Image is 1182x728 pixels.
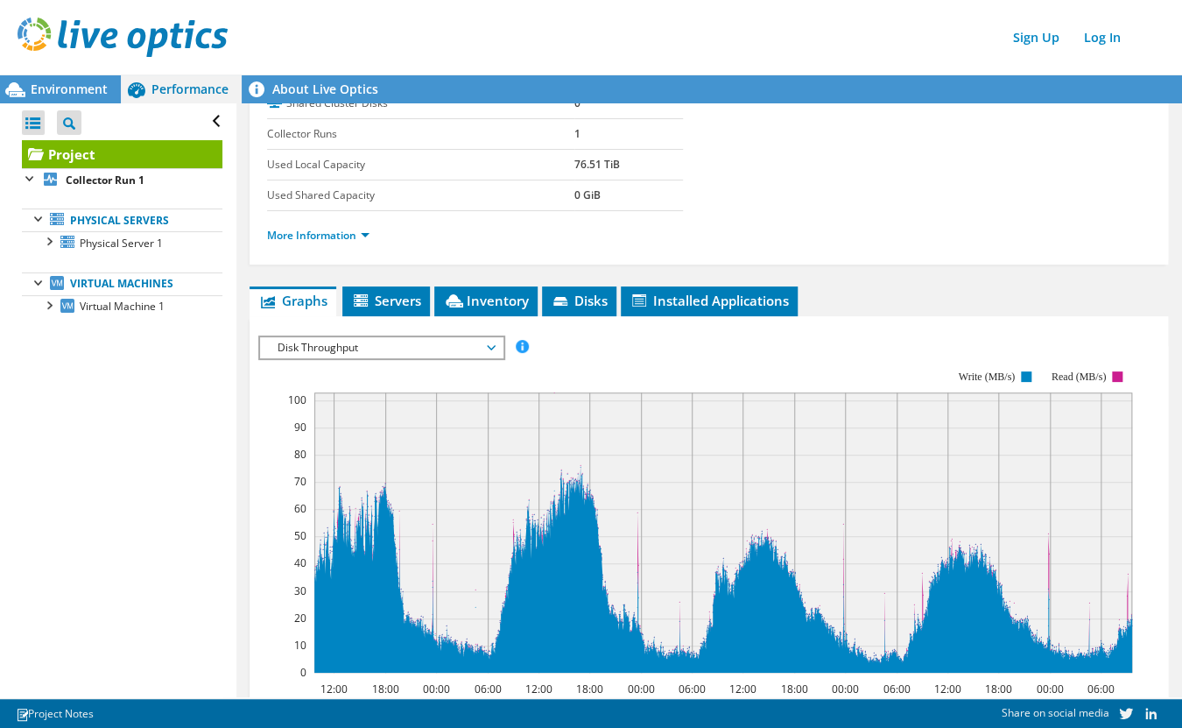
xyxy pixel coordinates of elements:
[22,272,222,295] a: Virtual Machines
[294,583,306,598] text: 30
[294,528,306,543] text: 50
[574,157,620,172] b: 76.51 TiB
[1001,705,1108,720] span: Share on social media
[628,682,655,696] text: 00:00
[832,682,859,696] text: 00:00
[18,18,228,57] img: live_optics_svg.svg
[985,682,1012,696] text: 18:00
[372,682,399,696] text: 18:00
[22,295,222,318] a: Virtual Machine 1
[294,474,306,489] text: 70
[288,392,306,407] text: 100
[267,95,574,112] label: Shared Cluster Disks
[574,95,580,110] b: 0
[267,228,369,243] a: More Information
[1052,371,1106,383] text: Read (MB/s)
[574,187,601,202] b: 0 GiB
[294,611,306,626] text: 20
[883,682,911,696] text: 06:00
[1087,682,1115,696] text: 06:00
[267,187,574,204] label: Used Shared Capacity
[1004,25,1068,50] a: Sign Up
[1075,25,1129,50] a: Log In
[267,125,574,143] label: Collector Runs
[551,292,608,309] span: Disks
[320,682,348,696] text: 12:00
[351,292,421,309] span: Servers
[31,81,108,97] span: Environment
[80,236,163,251] span: Physical Server 1
[151,81,229,97] span: Performance
[1037,682,1064,696] text: 00:00
[294,447,306,462] text: 80
[630,292,789,309] span: Installed Applications
[574,126,580,141] b: 1
[22,168,222,191] a: Collector Run 1
[576,682,603,696] text: 18:00
[269,337,494,358] span: Disk Throughput
[423,682,450,696] text: 00:00
[781,682,808,696] text: 18:00
[525,682,552,696] text: 12:00
[475,682,502,696] text: 06:00
[294,501,306,516] text: 60
[294,638,306,653] text: 10
[22,209,222,231] a: Physical Servers
[4,703,106,724] a: Project Notes
[679,682,706,696] text: 06:00
[22,231,222,254] a: Physical Server 1
[443,292,529,309] span: Inventory
[22,140,222,168] a: Project
[958,371,1015,383] text: Write (MB/s)
[80,299,165,314] span: Virtual Machine 1
[294,555,306,570] text: 40
[258,292,327,309] span: Graphs
[294,420,306,435] text: 90
[242,75,391,103] a: About Live Optics
[729,682,756,696] text: 12:00
[267,156,574,173] label: Used Local Capacity
[300,665,306,680] text: 0
[66,173,144,187] b: Collector Run 1
[934,682,961,696] text: 12:00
